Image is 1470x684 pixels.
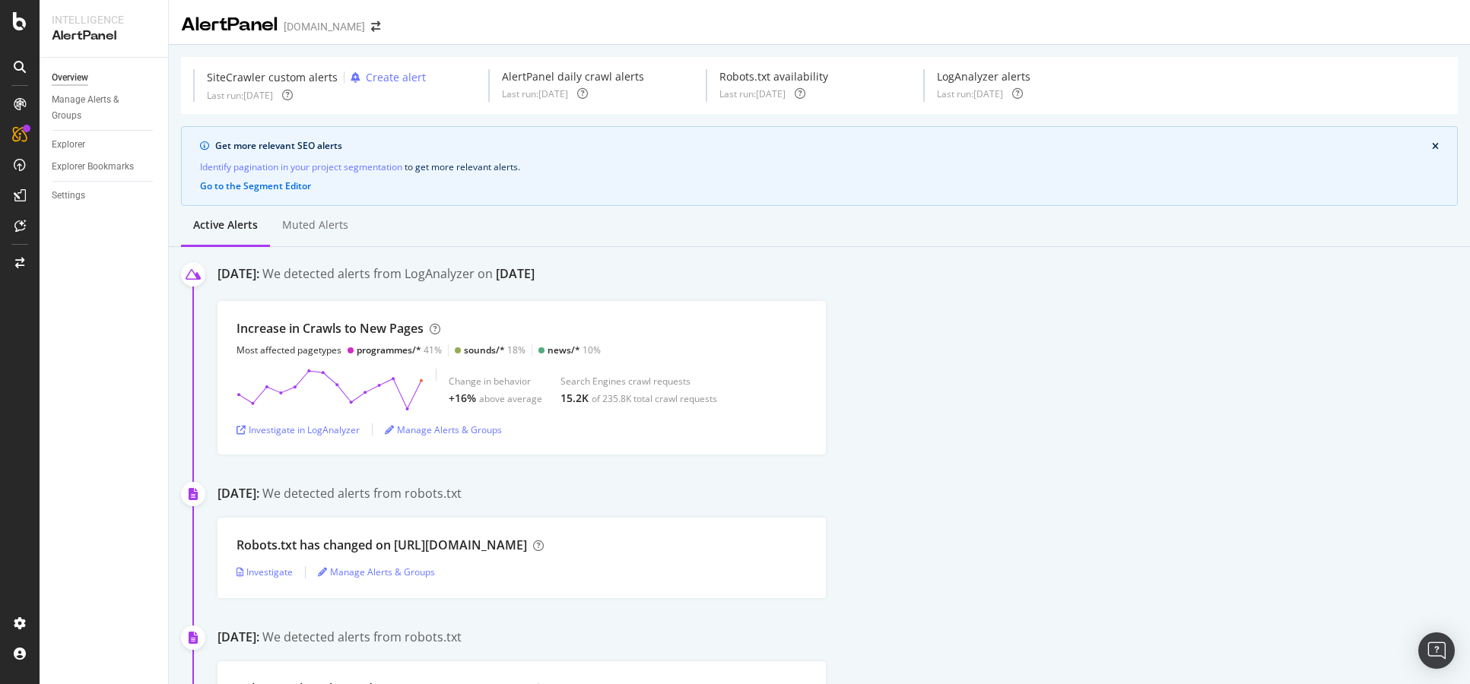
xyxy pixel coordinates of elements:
[371,21,380,32] div: arrow-right-arrow-left
[366,70,426,85] div: Create alert
[52,27,156,45] div: AlertPanel
[318,565,435,578] a: Manage Alerts & Groups
[560,391,589,406] div: 15.2K
[502,69,644,84] div: AlertPanel daily crawl alerts
[52,137,157,153] a: Explorer
[464,344,525,356] div: 18%
[496,265,535,283] div: [DATE]
[262,629,462,646] div: We detected alerts from robots.txt
[200,159,1439,175] div: to get more relevant alerts .
[262,485,462,502] div: We detected alerts from robots.txt
[237,417,360,442] button: Investigate in LogAnalyzer
[548,344,601,356] div: 10%
[344,69,426,86] button: Create alert
[217,485,259,502] div: [DATE]:
[719,87,786,100] div: Last run: [DATE]
[52,70,157,86] a: Overview
[1418,632,1455,669] div: Open Intercom Messenger
[262,265,535,286] div: We detected alerts from LogAnalyzer on
[284,19,365,34] div: [DOMAIN_NAME]
[937,87,1003,100] div: Last run: [DATE]
[449,391,476,406] div: +16%
[52,92,157,124] a: Manage Alerts & Groups
[237,537,527,554] div: Robots.txt has changed on [URL][DOMAIN_NAME]
[181,126,1458,206] div: info banner
[52,188,157,204] a: Settings
[52,92,143,124] div: Manage Alerts & Groups
[464,344,505,356] div: sounds/*
[217,629,259,646] div: [DATE]:
[52,159,157,175] a: Explorer Bookmarks
[52,70,88,86] div: Overview
[237,565,293,578] a: Investigate
[237,423,360,436] a: Investigate in LogAnalyzer
[937,69,1030,84] div: LogAnalyzer alerts
[560,375,717,388] div: Search Engines crawl requests
[193,217,258,233] div: Active alerts
[592,392,717,405] div: of 235.8K total crawl requests
[52,159,134,175] div: Explorer Bookmarks
[282,217,348,233] div: Muted alerts
[548,344,580,356] div: news/*
[200,159,402,175] a: Identify pagination in your project segmentation
[385,423,502,436] a: Manage Alerts & Groups
[181,12,278,38] div: AlertPanel
[52,12,156,27] div: Intelligence
[385,417,502,442] button: Manage Alerts & Groups
[52,188,85,204] div: Settings
[237,320,424,337] div: Increase in Crawls to New Pages
[237,560,293,584] button: Investigate
[479,392,542,405] div: above average
[200,181,311,192] button: Go to the Segment Editor
[318,560,435,584] button: Manage Alerts & Groups
[357,344,421,356] div: programmes/*
[357,344,442,356] div: 41%
[502,87,568,100] div: Last run: [DATE]
[52,137,85,153] div: Explorer
[1428,138,1443,155] button: close banner
[237,344,341,356] div: Most affected pagetypes
[719,69,828,84] div: Robots.txt availability
[449,375,542,388] div: Change in behavior
[207,70,338,85] div: SiteCrawler custom alerts
[207,89,273,102] div: Last run: [DATE]
[215,139,1432,153] div: Get more relevant SEO alerts
[217,265,259,286] div: [DATE]:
